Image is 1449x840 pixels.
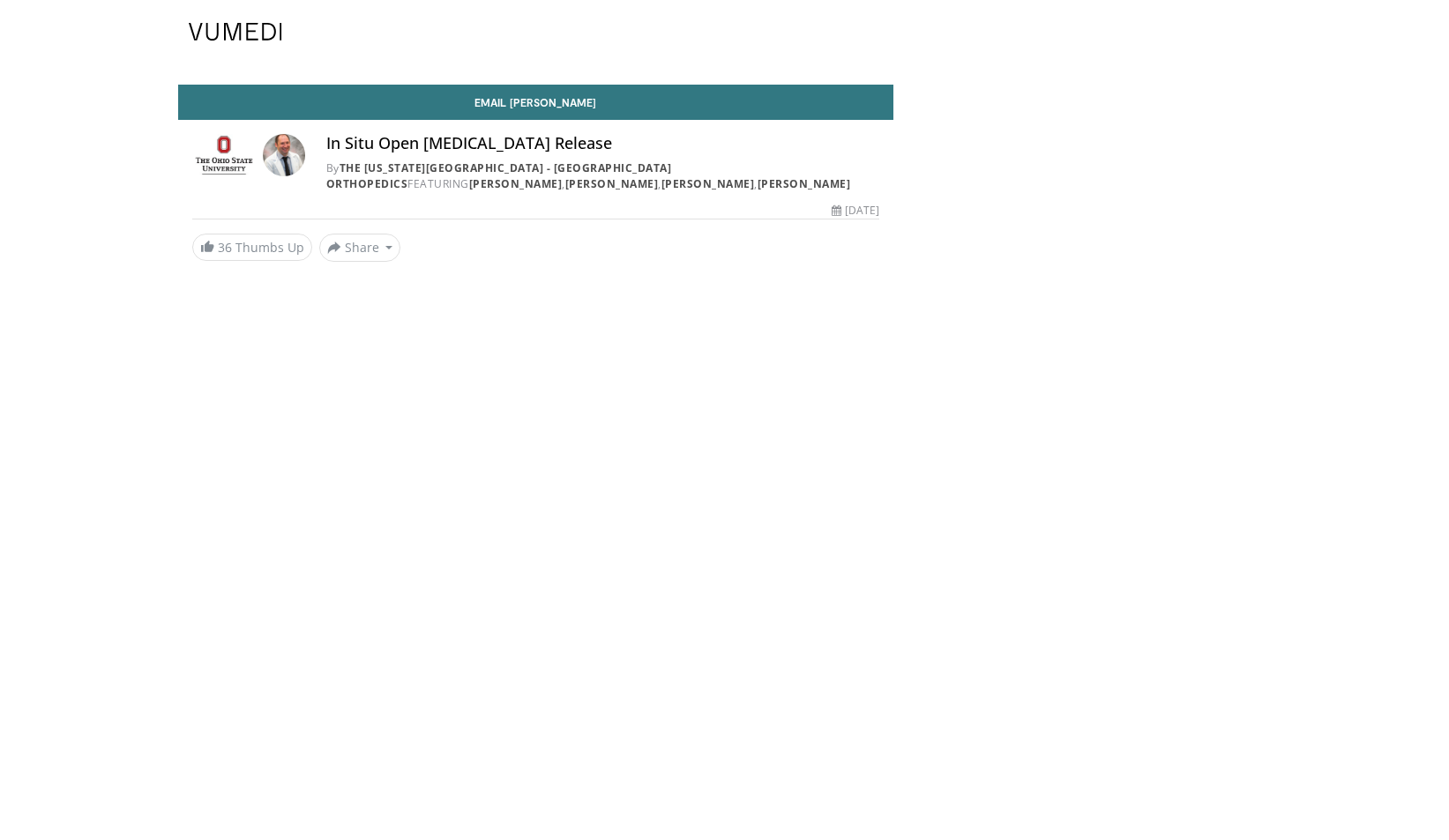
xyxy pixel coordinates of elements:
button: Share [319,234,401,262]
a: [PERSON_NAME] [469,176,563,191]
a: The [US_STATE][GEOGRAPHIC_DATA] - [GEOGRAPHIC_DATA] Orthopedics [326,160,672,191]
a: [PERSON_NAME] [758,176,851,191]
div: [DATE] [832,203,879,219]
a: 36 Thumbs Up [192,234,312,261]
span: 36 [218,239,232,256]
img: VuMedi Logo [189,23,282,41]
a: [PERSON_NAME] [565,176,659,191]
a: [PERSON_NAME] [661,176,755,191]
img: Avatar [263,134,305,176]
img: The Ohio State University - Wexner Medical Center Orthopedics [192,134,256,176]
div: By FEATURING , , , [326,160,879,192]
a: Email [PERSON_NAME] [178,85,894,120]
h4: In Situ Open [MEDICAL_DATA] Release [326,134,879,153]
